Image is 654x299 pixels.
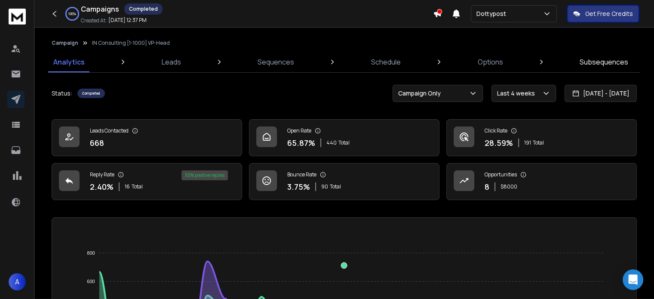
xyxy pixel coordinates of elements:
[326,139,337,146] span: 440
[9,9,26,25] img: logo
[249,119,439,156] a: Open Rate65.87%440Total
[287,127,311,134] p: Open Rate
[472,52,508,72] a: Options
[321,183,328,190] span: 90
[446,163,637,200] a: Opportunities8$8000
[90,137,104,149] p: 668
[287,137,315,149] p: 65.87 %
[53,57,85,67] p: Analytics
[92,40,170,46] p: IN Consulting [1-1000] VP-Head
[485,171,517,178] p: Opportunities
[485,137,513,149] p: 28.59 %
[108,17,147,24] p: [DATE] 12:37 PM
[330,183,341,190] span: Total
[533,139,544,146] span: Total
[9,273,26,290] button: A
[162,57,181,67] p: Leads
[287,171,316,178] p: Bounce Rate
[485,127,507,134] p: Click Rate
[52,89,72,98] p: Status:
[565,85,637,102] button: [DATE] - [DATE]
[574,52,633,72] a: Subsequences
[52,119,242,156] a: Leads Contacted668
[497,89,538,98] p: Last 4 weeks
[48,52,90,72] a: Analytics
[87,279,95,284] tspan: 600
[52,40,78,46] button: Campaign
[157,52,186,72] a: Leads
[366,52,406,72] a: Schedule
[181,170,228,180] div: 50 % positive replies
[585,9,633,18] p: Get Free Credits
[580,57,628,67] p: Subsequences
[258,57,294,67] p: Sequences
[500,183,517,190] p: $ 8000
[52,163,242,200] a: Reply Rate2.40%16Total50% positive replies
[124,3,163,15] div: Completed
[249,163,439,200] a: Bounce Rate3.75%90Total
[287,181,310,193] p: 3.75 %
[252,52,299,72] a: Sequences
[477,57,503,67] p: Options
[125,183,130,190] span: 16
[77,89,105,98] div: Completed
[81,4,119,14] h1: Campaigns
[567,5,639,22] button: Get Free Credits
[90,127,129,134] p: Leads Contacted
[446,119,637,156] a: Click Rate28.59%191Total
[623,269,643,290] div: Open Intercom Messenger
[87,250,95,256] tspan: 800
[68,11,76,16] p: 100 %
[524,139,531,146] span: 191
[90,181,114,193] p: 2.40 %
[132,183,143,190] span: Total
[90,171,114,178] p: Reply Rate
[398,89,444,98] p: Campaign Only
[81,17,107,24] p: Created At:
[485,181,489,193] p: 8
[371,57,401,67] p: Schedule
[476,9,510,18] p: Dottypost
[338,139,350,146] span: Total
